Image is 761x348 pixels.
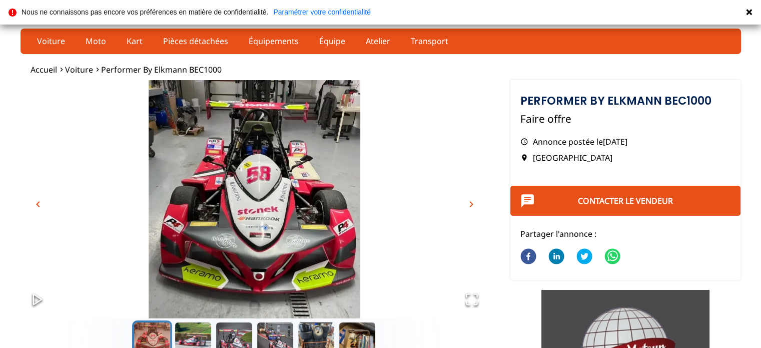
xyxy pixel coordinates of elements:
[359,33,397,50] a: Atelier
[578,195,673,206] a: Contacter le vendeur
[464,197,479,212] button: chevron_right
[31,64,57,75] a: Accueil
[120,33,149,50] a: Kart
[21,80,489,340] img: image
[604,242,620,272] button: whatsapp
[404,33,455,50] a: Transport
[101,64,222,75] a: Performer by Elkmann BEC1000
[576,242,592,272] button: twitter
[465,198,477,210] span: chevron_right
[520,136,731,147] p: Annonce postée le [DATE]
[520,228,731,239] p: Partager l'annonce :
[32,198,44,210] span: chevron_left
[520,242,536,272] button: facebook
[520,95,731,106] h1: Performer by Elkmann BEC1000
[157,33,235,50] a: Pièces détachées
[242,33,305,50] a: Équipements
[548,242,564,272] button: linkedin
[21,80,489,318] div: Go to Slide 1
[22,9,268,16] p: Nous ne connaissons pas encore vos préférences en matière de confidentialité.
[520,152,731,163] p: [GEOGRAPHIC_DATA]
[31,33,72,50] a: Voiture
[520,112,731,126] p: Faire offre
[510,186,741,216] button: Contacter le vendeur
[21,282,55,318] button: Play or Pause Slideshow
[79,33,113,50] a: Moto
[313,33,352,50] a: Équipe
[31,197,46,212] button: chevron_left
[273,9,371,16] a: Paramétrer votre confidentialité
[455,282,489,318] button: Open Fullscreen
[65,64,93,75] a: Voiture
